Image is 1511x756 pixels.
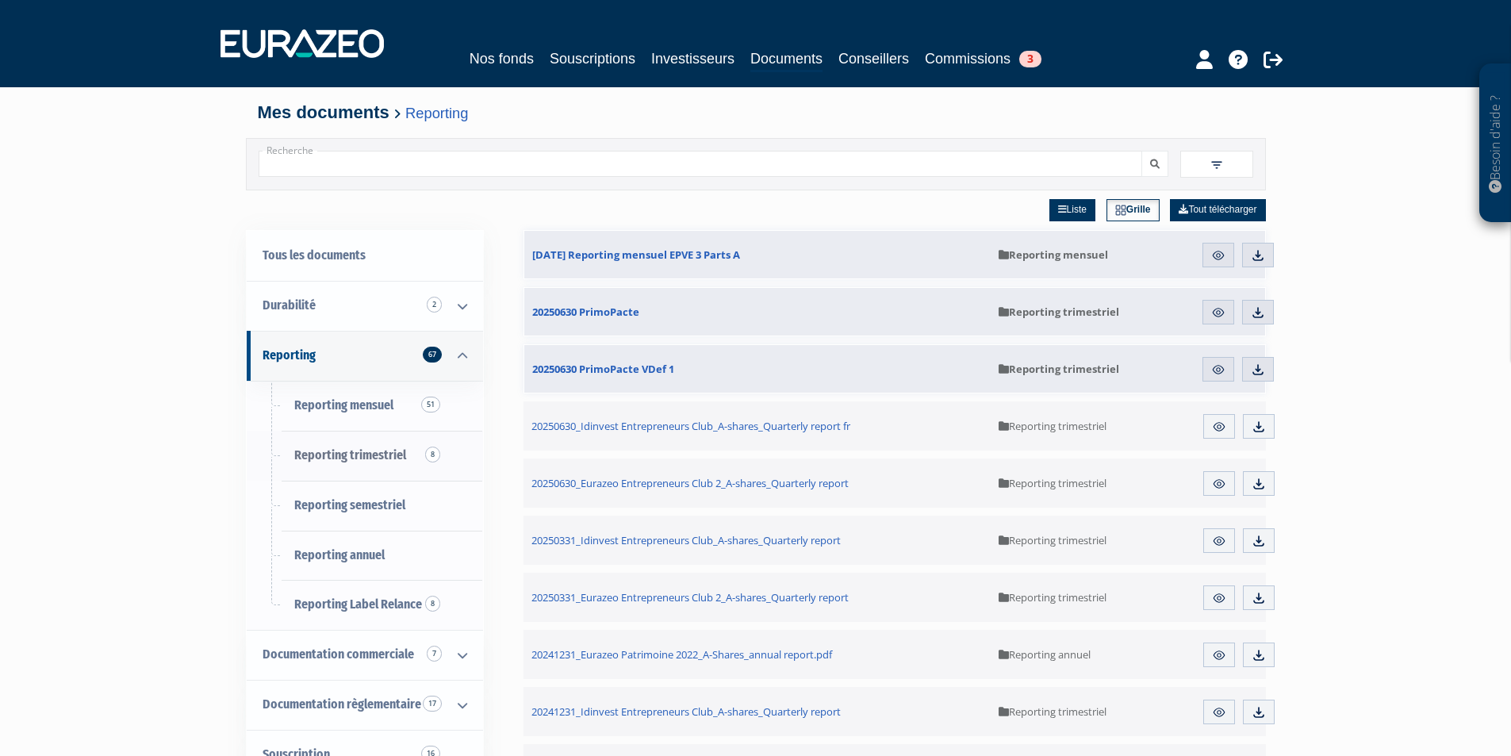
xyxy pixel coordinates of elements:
span: 51 [421,397,440,413]
img: download.svg [1252,420,1266,434]
span: Reporting trimestriel [999,419,1106,433]
img: download.svg [1251,248,1265,263]
span: Reporting trimestriel [999,305,1119,319]
a: 20250630_Eurazeo Entrepreneurs Club 2_A-shares_Quarterly report [523,459,991,508]
img: eye.svg [1211,248,1225,263]
a: [DATE] Reporting mensuel EPVE 3 Parts A [524,231,991,278]
img: eye.svg [1212,648,1226,662]
h4: Mes documents [258,103,1254,122]
span: Durabilité [263,297,316,313]
span: 20250331_Idinvest Entrepreneurs Club_A-shares_Quarterly report [531,533,841,547]
a: Tous les documents [247,231,483,281]
span: Reporting mensuel [294,397,393,413]
img: filter.svg [1210,158,1224,172]
img: eye.svg [1212,420,1226,434]
p: Besoin d'aide ? [1486,72,1505,215]
img: download.svg [1252,534,1266,548]
a: Commissions3 [925,48,1041,70]
a: Investisseurs [651,48,734,70]
img: download.svg [1252,648,1266,662]
input: Recherche [259,151,1142,177]
a: Documentation règlementaire 17 [247,680,483,730]
a: Reporting [405,105,468,121]
span: 20241231_Idinvest Entrepreneurs Club_A-shares_Quarterly report [531,704,841,719]
a: Tout télécharger [1170,199,1265,221]
span: Reporting Label Relance [294,597,422,612]
span: Reporting trimestriel [294,447,406,462]
img: eye.svg [1211,363,1225,377]
a: Durabilité 2 [247,281,483,331]
a: 20250331_Idinvest Entrepreneurs Club_A-shares_Quarterly report [523,516,991,565]
a: Reporting annuel [247,531,483,581]
span: Reporting [263,347,316,363]
span: 20250630_Idinvest Entrepreneurs Club_A-shares_Quarterly report fr [531,419,850,433]
img: download.svg [1251,305,1265,320]
span: 8 [425,447,440,462]
img: eye.svg [1212,534,1226,548]
span: Reporting annuel [294,547,385,562]
a: 20250630 PrimoPacte VDef 1 [524,345,991,393]
img: eye.svg [1212,477,1226,491]
span: 2 [427,297,442,313]
span: Reporting trimestriel [999,362,1119,376]
a: Reporting Label Relance8 [247,580,483,630]
img: 1732889491-logotype_eurazeo_blanc_rvb.png [221,29,384,58]
a: 20250630 PrimoPacte [524,288,991,336]
a: Documents [750,48,823,72]
span: Reporting mensuel [999,248,1108,262]
span: Reporting semestriel [294,497,405,512]
span: 20250331_Eurazeo Entrepreneurs Club 2_A-shares_Quarterly report [531,590,849,604]
span: Documentation commerciale [263,647,414,662]
a: Conseillers [838,48,909,70]
a: 20241231_Eurazeo Patrimoine 2022_A-Shares_annual report.pdf [523,630,991,679]
span: 67 [423,347,442,363]
span: [DATE] Reporting mensuel EPVE 3 Parts A [532,248,740,262]
img: eye.svg [1212,705,1226,720]
span: Reporting trimestriel [999,476,1106,490]
span: Reporting annuel [999,647,1091,662]
img: grid.svg [1115,205,1126,216]
a: 20241231_Idinvest Entrepreneurs Club_A-shares_Quarterly report [523,687,991,736]
span: 20250630 PrimoPacte VDef 1 [532,362,674,376]
span: Documentation règlementaire [263,697,421,712]
img: download.svg [1252,705,1266,720]
span: Reporting trimestriel [999,590,1106,604]
img: eye.svg [1211,305,1225,320]
a: 20250331_Eurazeo Entrepreneurs Club 2_A-shares_Quarterly report [523,573,991,622]
a: Liste [1049,199,1095,221]
a: Reporting trimestriel8 [247,431,483,481]
a: Grille [1106,199,1160,221]
a: Reporting 67 [247,331,483,381]
span: Reporting trimestriel [999,533,1106,547]
span: 7 [427,646,442,662]
img: download.svg [1252,591,1266,605]
img: download.svg [1252,477,1266,491]
a: Reporting mensuel51 [247,381,483,431]
span: 20241231_Eurazeo Patrimoine 2022_A-Shares_annual report.pdf [531,647,832,662]
a: Souscriptions [550,48,635,70]
span: 20250630_Eurazeo Entrepreneurs Club 2_A-shares_Quarterly report [531,476,849,490]
a: Nos fonds [470,48,534,70]
a: Documentation commerciale 7 [247,630,483,680]
img: download.svg [1251,363,1265,377]
span: 17 [423,696,442,712]
span: 20250630 PrimoPacte [532,305,639,319]
span: 3 [1019,51,1041,67]
span: Reporting trimestriel [999,704,1106,719]
img: eye.svg [1212,591,1226,605]
span: 8 [425,596,440,612]
a: 20250630_Idinvest Entrepreneurs Club_A-shares_Quarterly report fr [523,401,991,451]
a: Reporting semestriel [247,481,483,531]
